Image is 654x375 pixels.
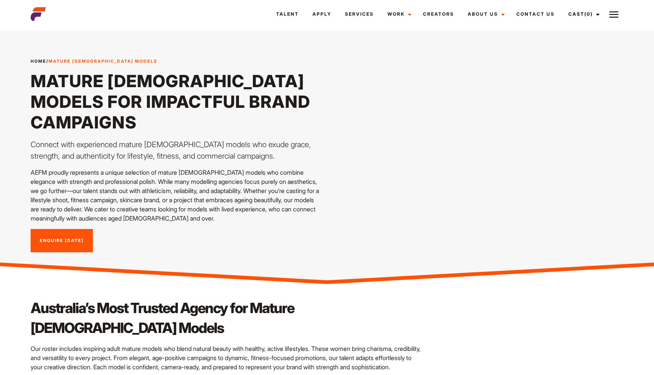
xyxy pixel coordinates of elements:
a: Apply [306,4,338,24]
p: Our roster includes inspiring adult mature models who blend natural beauty with healthy, active l... [31,344,423,372]
a: Talent [269,4,306,24]
h2: Australia’s Most Trusted Agency for Mature [DEMOGRAPHIC_DATA] Models [31,298,423,338]
a: Work [381,4,416,24]
span: / [31,58,157,65]
h1: Mature [DEMOGRAPHIC_DATA] Models for Impactful Brand Campaigns [31,71,322,133]
a: Cast(0) [561,4,604,24]
a: Home [31,58,46,64]
p: AEFM proudly represents a unique selection of mature [DEMOGRAPHIC_DATA] models who combine elegan... [31,168,322,223]
a: Enquire [DATE] [31,229,93,253]
a: Contact Us [509,4,561,24]
a: Creators [416,4,461,24]
img: cropped-aefm-brand-fav-22-square.png [31,6,46,22]
a: Services [338,4,381,24]
a: About Us [461,4,509,24]
img: Burger icon [609,10,618,19]
p: Connect with experienced mature [DEMOGRAPHIC_DATA] models who exude grace, strength, and authenti... [31,139,322,162]
strong: Mature [DEMOGRAPHIC_DATA] Models [49,58,157,64]
span: (0) [584,11,593,17]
